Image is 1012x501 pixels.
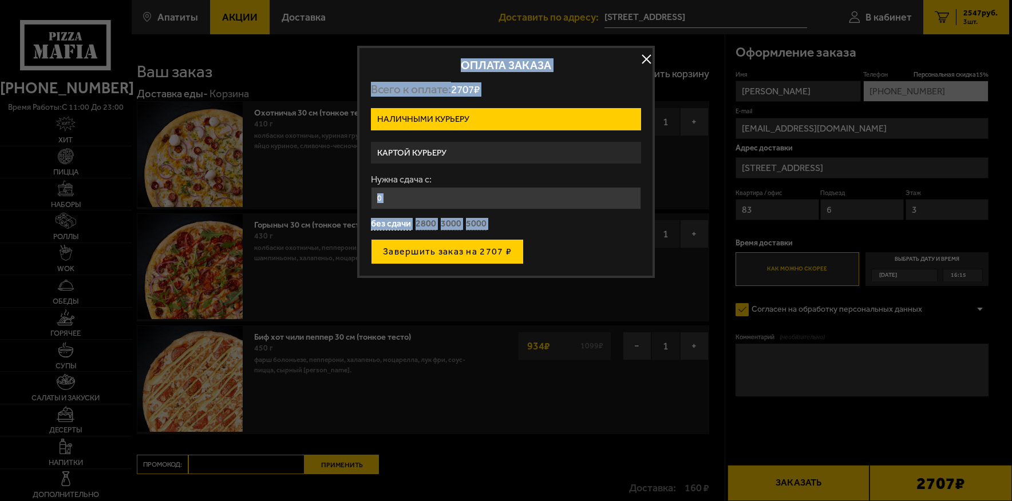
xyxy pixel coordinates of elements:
[371,142,641,164] label: Картой курьеру
[441,218,461,230] button: 3000
[371,239,524,264] button: Завершить заказ на 2707 ₽
[371,59,641,71] h2: Оплата заказа
[371,82,641,97] p: Всего к оплате:
[466,218,487,230] button: 5000
[371,108,641,130] label: Наличными курьеру
[416,218,436,230] button: 2800
[451,83,480,96] span: 2707 ₽
[371,218,411,230] button: без сдачи
[371,175,641,184] label: Нужна сдача с:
